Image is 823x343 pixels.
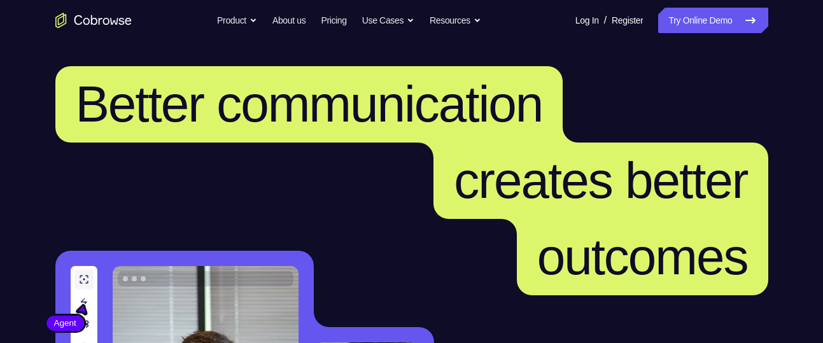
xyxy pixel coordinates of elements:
span: Better communication [76,76,543,132]
a: Pricing [321,8,346,33]
a: Log In [575,8,599,33]
a: Register [612,8,643,33]
span: outcomes [537,228,748,285]
button: Use Cases [362,8,414,33]
a: Try Online Demo [658,8,768,33]
a: About us [272,8,306,33]
button: Product [217,8,257,33]
span: creates better [454,152,747,209]
button: Resources [430,8,481,33]
span: / [604,13,607,28]
span: Agent [46,317,84,330]
a: Go to the home page [55,13,132,28]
